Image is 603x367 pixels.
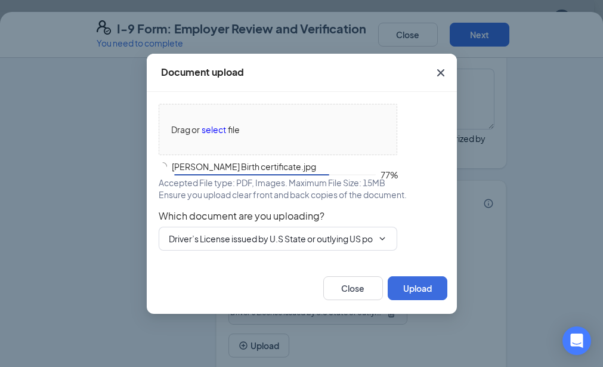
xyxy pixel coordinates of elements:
[388,276,447,300] button: Upload
[323,276,383,300] button: Close
[159,210,445,222] span: Which document are you uploading?
[434,66,448,80] svg: Cross
[562,326,591,355] div: Open Intercom Messenger
[171,123,200,136] span: Drag or
[159,104,397,155] span: Drag orselectfile
[167,160,383,173] span: Megan Birth certificate.jpg
[161,66,244,79] div: Document upload
[159,189,407,201] span: Ensure you upload clear front and back copies of the document.
[381,171,397,179] span: 77%
[159,177,385,189] span: Accepted File type: PDF, Images. Maximum File Size: 15MB
[378,234,387,243] svg: ChevronDown
[228,123,240,136] span: file
[169,232,373,245] input: Select document type
[425,54,457,92] button: Close
[158,162,167,171] span: loading
[202,123,226,136] span: select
